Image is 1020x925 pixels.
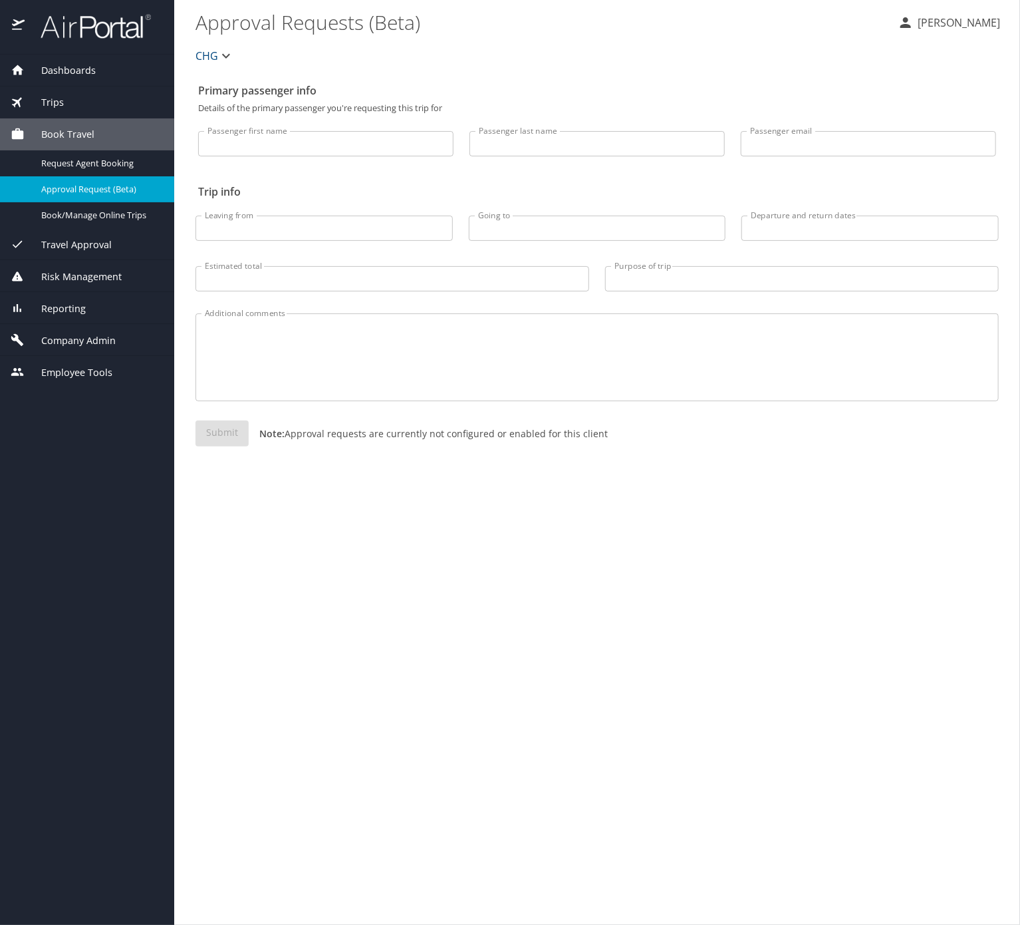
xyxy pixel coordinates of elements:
[41,183,158,196] span: Approval Request (Beta)
[26,13,151,39] img: airportal-logo.png
[25,270,122,284] span: Risk Management
[25,127,94,142] span: Book Travel
[25,95,64,110] span: Trips
[198,181,996,202] h2: Trip info
[25,301,86,316] span: Reporting
[12,13,26,39] img: icon-airportal.png
[25,63,96,78] span: Dashboards
[195,47,218,65] span: CHG
[259,427,285,440] strong: Note:
[198,80,996,101] h2: Primary passenger info
[25,238,112,252] span: Travel Approval
[25,365,112,380] span: Employee Tools
[190,43,239,69] button: CHG
[195,1,887,43] h1: Approval Requests (Beta)
[25,333,116,348] span: Company Admin
[892,11,1005,35] button: [PERSON_NAME]
[198,104,996,112] p: Details of the primary passenger you're requesting this trip for
[41,157,158,170] span: Request Agent Booking
[41,209,158,222] span: Book/Manage Online Trips
[914,15,1000,31] p: [PERSON_NAME]
[249,427,608,441] p: Approval requests are currently not configured or enabled for this client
